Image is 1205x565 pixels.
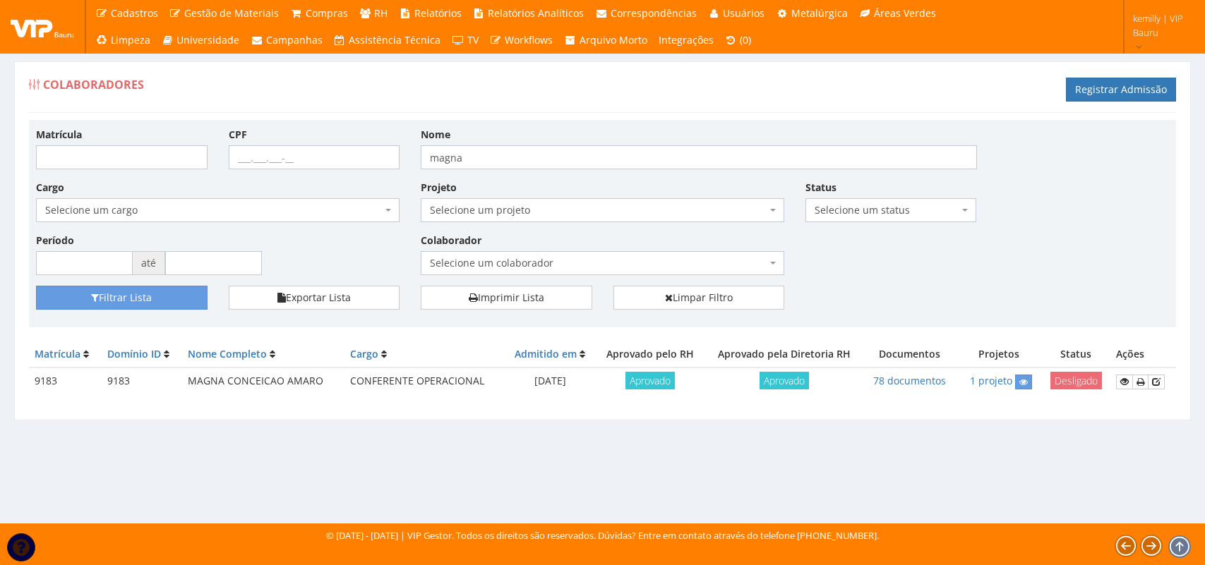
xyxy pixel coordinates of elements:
[421,286,592,310] a: Imprimir Lista
[349,33,440,47] span: Assistência Técnica
[156,27,246,54] a: Universidade
[229,286,400,310] button: Exportar Lista
[580,33,647,47] span: Arquivo Morto
[36,233,74,248] label: Período
[1050,372,1102,389] span: Desligado
[430,203,767,217] span: Selecione um projeto
[723,6,765,20] span: Usuários
[815,203,959,217] span: Selecione um status
[446,27,484,54] a: TV
[613,286,785,310] a: Limpar Filtro
[36,128,82,142] label: Matrícula
[740,33,751,47] span: (0)
[719,27,757,54] a: (0)
[421,181,457,195] label: Projeto
[805,181,837,195] label: Status
[229,128,247,142] label: CPF
[414,6,462,20] span: Relatórios
[805,198,977,222] span: Selecione um status
[863,341,956,367] th: Documentos
[107,347,161,360] a: Domínio ID
[874,6,936,20] span: Áreas Verdes
[306,6,348,20] span: Compras
[653,27,719,54] a: Integrações
[188,347,267,360] a: Nome Completo
[484,27,559,54] a: Workflows
[1133,11,1187,40] span: kemilly | VIP Bauru
[488,6,584,20] span: Relatórios Analíticos
[184,6,279,20] span: Gestão de Materiais
[1066,78,1176,102] a: Registrar Admissão
[245,27,328,54] a: Campanhas
[111,33,150,47] span: Limpeza
[350,347,378,360] a: Cargo
[1041,341,1110,367] th: Status
[229,145,400,169] input: ___.___.___-__
[659,33,714,47] span: Integrações
[515,347,577,360] a: Admitido em
[596,341,705,367] th: Aprovado pelo RH
[421,198,784,222] span: Selecione um projeto
[374,6,388,20] span: RH
[421,251,784,275] span: Selecione um colaborador
[29,367,102,395] td: 9183
[760,372,809,389] span: Aprovado
[133,251,165,275] span: até
[625,372,675,389] span: Aprovado
[328,27,447,54] a: Assistência Técnica
[176,33,239,47] span: Universidade
[505,367,595,395] td: [DATE]
[705,341,863,367] th: Aprovado pela Diretoria RH
[45,203,382,217] span: Selecione um cargo
[36,181,64,195] label: Cargo
[505,33,553,47] span: Workflows
[36,198,400,222] span: Selecione um cargo
[611,6,697,20] span: Correspondências
[90,27,156,54] a: Limpeza
[43,77,144,92] span: Colaboradores
[873,374,946,387] a: 78 documentos
[35,347,80,360] a: Matrícula
[791,6,848,20] span: Metalúrgica
[1110,341,1176,367] th: Ações
[11,16,74,37] img: logo
[957,341,1041,367] th: Projetos
[558,27,653,54] a: Arquivo Morto
[111,6,158,20] span: Cadastros
[326,529,879,542] div: © [DATE] - [DATE] | VIP Gestor. Todos os direitos são reservados. Dúvidas? Entre em contato atrav...
[970,374,1012,387] a: 1 projeto
[182,367,344,395] td: MAGNA CONCEICAO AMARO
[467,33,479,47] span: TV
[430,256,767,270] span: Selecione um colaborador
[344,367,505,395] td: CONFERENTE OPERACIONAL
[102,367,183,395] td: 9183
[421,233,481,248] label: Colaborador
[266,33,323,47] span: Campanhas
[421,128,450,142] label: Nome
[36,286,208,310] button: Filtrar Lista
